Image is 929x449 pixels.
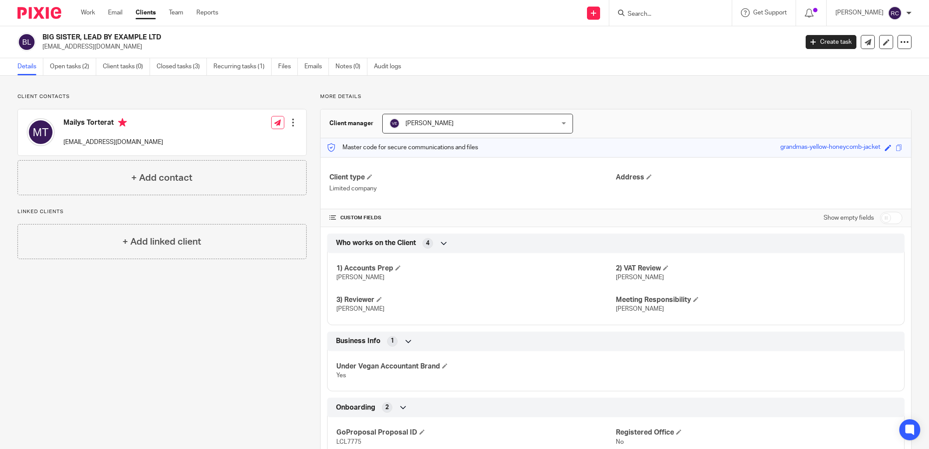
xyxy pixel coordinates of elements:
h4: Registered Office [616,428,895,437]
img: svg%3E [888,6,902,20]
label: Show empty fields [824,214,874,222]
a: Recurring tasks (1) [213,58,272,75]
span: LCL7775 [336,439,361,445]
a: Create task [806,35,856,49]
h4: + Add linked client [122,235,201,249]
span: 2 [385,403,389,412]
p: Master code for secure communications and files [327,143,478,152]
h4: 1) Accounts Prep [336,264,616,273]
span: [PERSON_NAME] [336,306,384,312]
h3: Client manager [329,119,374,128]
p: [EMAIL_ADDRESS][DOMAIN_NAME] [42,42,793,51]
p: Linked clients [17,208,307,215]
span: Yes [336,372,346,379]
h4: + Add contact [131,171,192,185]
i: Primary [118,118,127,127]
img: svg%3E [27,118,55,146]
h4: Client type [329,173,616,182]
span: 4 [426,239,430,248]
a: Reports [196,8,218,17]
img: svg%3E [17,33,36,51]
a: Emails [304,58,329,75]
span: [PERSON_NAME] [405,120,454,126]
span: Onboarding [336,403,375,412]
h4: 3) Reviewer [336,295,616,305]
span: 1 [391,337,394,345]
h4: GoProposal Proposal ID [336,428,616,437]
a: Email [108,8,122,17]
div: grandmas-yellow-honeycomb-jacket [780,143,880,153]
a: Files [278,58,298,75]
a: Details [17,58,43,75]
img: svg%3E [389,118,400,129]
span: Get Support [753,10,787,16]
h4: Meeting Responsibility [616,295,895,305]
a: Team [169,8,183,17]
p: More details [320,93,912,100]
a: Work [81,8,95,17]
p: Limited company [329,184,616,193]
p: [PERSON_NAME] [835,8,884,17]
h4: Mailys Torterat [63,118,163,129]
span: Business Info [336,337,381,346]
h4: 2) VAT Review [616,264,895,273]
a: Open tasks (2) [50,58,96,75]
a: Closed tasks (3) [157,58,207,75]
a: Audit logs [374,58,408,75]
img: Pixie [17,7,61,19]
span: [PERSON_NAME] [336,274,384,281]
p: Client contacts [17,93,307,100]
span: [PERSON_NAME] [616,306,664,312]
span: Who works on the Client [336,239,416,248]
h2: BIG SISTER, LEAD BY EXAMPLE LTD [42,33,643,42]
p: [EMAIL_ADDRESS][DOMAIN_NAME] [63,138,163,147]
a: Clients [136,8,156,17]
h4: Under Vegan Accountant Brand [336,362,616,371]
h4: Address [616,173,902,182]
h4: CUSTOM FIELDS [329,214,616,221]
a: Notes (0) [335,58,367,75]
a: Client tasks (0) [103,58,150,75]
input: Search [627,11,705,18]
span: [PERSON_NAME] [616,274,664,281]
span: No [616,439,624,445]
